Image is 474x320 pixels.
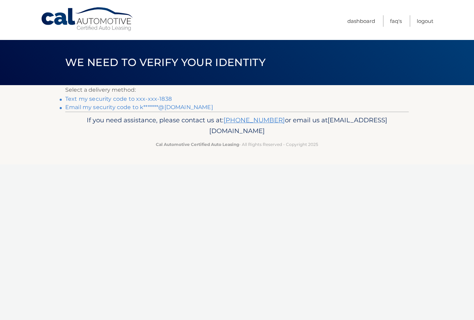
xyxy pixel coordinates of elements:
[65,96,172,102] a: Text my security code to xxx-xxx-1838
[70,141,404,148] p: - All Rights Reserved - Copyright 2025
[70,115,404,137] p: If you need assistance, please contact us at: or email us at
[390,15,402,27] a: FAQ's
[417,15,433,27] a: Logout
[156,142,239,147] strong: Cal Automotive Certified Auto Leasing
[65,85,409,95] p: Select a delivery method:
[65,56,265,69] span: We need to verify your identity
[65,104,213,110] a: Email my security code to k*******@[DOMAIN_NAME]
[41,7,134,32] a: Cal Automotive
[347,15,375,27] a: Dashboard
[223,116,285,124] a: [PHONE_NUMBER]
